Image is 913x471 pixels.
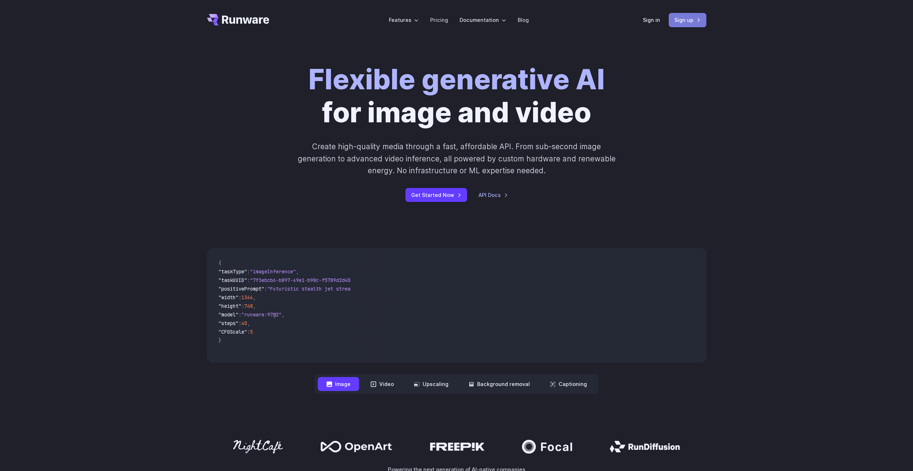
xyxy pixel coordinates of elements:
[479,191,508,199] a: API Docs
[518,16,529,24] a: Blog
[250,277,359,283] span: "7f3ebcb6-b897-49e1-b98c-f5789d2d40d7"
[218,294,239,301] span: "width"
[430,16,448,24] a: Pricing
[250,268,296,275] span: "imageInference"
[264,286,267,292] span: :
[669,13,706,27] a: Sign up
[247,277,250,283] span: :
[239,311,241,318] span: :
[253,303,256,309] span: ,
[244,303,253,309] span: 768
[267,286,528,292] span: "Futuristic stealth jet streaking through a neon-lit cityscape with glowing purple exhaust"
[207,14,269,25] a: Go to /
[460,377,538,391] button: Background removal
[239,320,241,326] span: :
[218,329,247,335] span: "CFGScale"
[218,311,239,318] span: "model"
[218,303,241,309] span: "height"
[309,63,605,129] h1: for image and video
[218,268,247,275] span: "taskType"
[460,16,506,24] label: Documentation
[253,294,256,301] span: ,
[297,141,616,176] p: Create high-quality media through a fast, affordable API. From sub-second image generation to adv...
[241,320,247,326] span: 40
[239,294,241,301] span: :
[296,268,299,275] span: ,
[241,294,253,301] span: 1344
[309,63,605,96] strong: Flexible generative AI
[318,377,359,391] button: Image
[389,16,419,24] label: Features
[218,260,221,266] span: {
[282,311,284,318] span: ,
[247,268,250,275] span: :
[362,377,403,391] button: Video
[247,329,250,335] span: :
[218,286,264,292] span: "positivePrompt"
[247,320,250,326] span: ,
[218,277,247,283] span: "taskUUID"
[218,320,239,326] span: "steps"
[541,377,596,391] button: Captioning
[643,16,660,24] a: Sign in
[405,377,457,391] button: Upscaling
[405,188,467,202] a: Get Started Now
[241,311,282,318] span: "runware:97@2"
[250,329,253,335] span: 5
[218,337,221,344] span: }
[241,303,244,309] span: :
